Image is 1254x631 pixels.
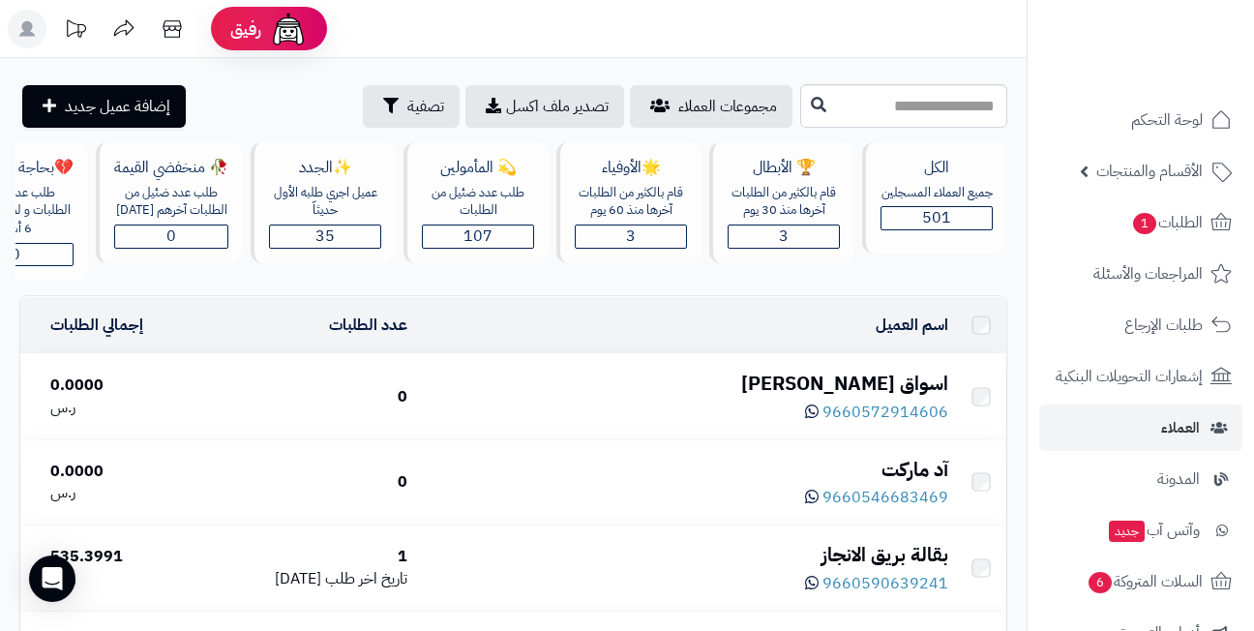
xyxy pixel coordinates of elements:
span: المدونة [1157,466,1200,493]
div: 🥀 منخفضي القيمة [114,157,228,179]
span: 9660590639241 [822,572,948,595]
span: 107 [463,225,493,248]
span: 9660572914606 [822,401,948,424]
div: 1 [208,546,407,568]
div: الكل [881,157,993,179]
a: طلبات الإرجاع [1039,302,1242,348]
span: الأقسام والمنتجات [1096,158,1203,185]
img: ai-face.png [269,10,308,48]
span: 501 [922,206,951,229]
div: 0 [208,386,407,408]
span: تاريخ اخر طلب [325,567,407,590]
a: 💫 المأمولينطلب عدد ضئيل من الطلبات107 [400,142,552,281]
a: 🏆 الأبطالقام بالكثير من الطلبات آخرها منذ 30 يوم3 [705,142,858,281]
a: 9660572914606 [805,401,948,424]
div: 0.0000 [50,375,193,397]
span: إضافة عميل جديد [65,95,170,118]
a: 🥀 منخفضي القيمةطلب عدد ضئيل من الطلبات آخرهم [DATE]0 [92,142,247,281]
span: العملاء [1161,414,1200,441]
div: [DATE] [208,568,407,590]
span: رفيق [230,17,261,41]
a: 9660590639241 [805,572,948,595]
a: الطلبات1 [1039,199,1242,246]
span: جديد [1109,521,1145,542]
div: ر.س [50,568,193,590]
span: 6 [1089,572,1112,593]
span: إشعارات التحويلات البنكية [1056,363,1203,390]
div: 535.3991 [50,546,193,568]
a: إشعارات التحويلات البنكية [1039,353,1242,400]
span: 9660546683469 [822,486,948,509]
div: 0.0000 [50,461,193,483]
div: اسواق [PERSON_NAME] [423,370,948,398]
a: تحديثات المنصة [51,10,100,53]
div: ر.س [50,482,193,504]
span: وآتس آب [1107,517,1200,544]
span: السلات المتروكة [1087,568,1203,595]
a: المراجعات والأسئلة [1039,251,1242,297]
a: اسم العميل [876,314,948,337]
div: آد ماركت [423,456,948,484]
span: 0 [166,225,176,248]
a: تصدير ملف اكسل [465,85,624,128]
a: إضافة عميل جديد [22,85,186,128]
div: عميل اجري طلبه الأول حديثاّ [269,184,381,220]
a: العملاء [1039,405,1242,451]
a: 🌟الأوفياءقام بالكثير من الطلبات آخرها منذ 60 يوم3 [552,142,705,281]
span: 0 [11,243,20,266]
a: إجمالي الطلبات [50,314,143,337]
a: عدد الطلبات [329,314,407,337]
span: طلبات الإرجاع [1124,312,1203,339]
span: 3 [626,225,636,248]
span: تصدير ملف اكسل [506,95,609,118]
div: 🌟الأوفياء [575,157,687,179]
button: تصفية [363,85,460,128]
div: طلب عدد ضئيل من الطلبات آخرهم [DATE] [114,184,228,220]
div: ر.س [50,397,193,419]
span: الطلبات [1131,209,1203,236]
a: مجموعات العملاء [630,85,792,128]
div: قام بالكثير من الطلبات آخرها منذ 30 يوم [728,184,840,220]
span: مجموعات العملاء [678,95,777,118]
div: 0 [208,471,407,494]
span: تصفية [407,95,444,118]
div: 💫 المأمولين [422,157,534,179]
a: 9660546683469 [805,486,948,509]
a: المدونة [1039,456,1242,502]
div: 🏆 الأبطال [728,157,840,179]
span: المراجعات والأسئلة [1093,260,1203,287]
span: 1 [1133,213,1156,234]
a: الكلجميع العملاء المسجلين501 [858,142,1011,281]
span: 35 [315,225,335,248]
span: 3 [779,225,789,248]
span: لوحة التحكم [1131,106,1203,134]
a: وآتس آبجديد [1039,507,1242,554]
div: Open Intercom Messenger [29,556,75,602]
div: ✨الجدد [269,157,381,179]
div: قام بالكثير من الطلبات آخرها منذ 60 يوم [575,184,687,220]
div: بقالة بريق الانجاز [423,541,948,569]
div: جميع العملاء المسجلين [881,184,993,202]
a: السلات المتروكة6 [1039,558,1242,605]
a: ✨الجددعميل اجري طلبه الأول حديثاّ35 [247,142,400,281]
a: لوحة التحكم [1039,97,1242,143]
div: طلب عدد ضئيل من الطلبات [422,184,534,220]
